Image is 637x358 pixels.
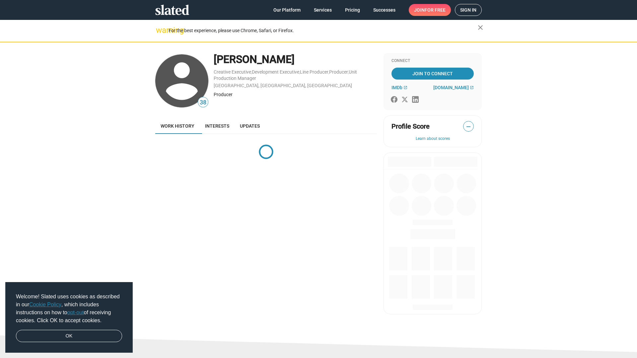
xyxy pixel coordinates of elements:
span: Welcome! Slated uses cookies as described in our , which includes instructions on how to of recei... [16,293,122,325]
span: 38 [198,98,208,107]
span: Join [414,4,446,16]
span: IMDb [391,85,402,90]
span: , [328,71,329,74]
div: Producer [214,91,377,98]
a: Pricing [340,4,365,16]
a: dismiss cookie message [16,330,122,342]
mat-icon: open_in_new [403,86,407,89]
a: Work history [155,118,200,134]
span: Successes [373,4,395,16]
a: Joinfor free [409,4,451,16]
span: [DOMAIN_NAME] [433,85,469,90]
span: , [299,71,300,74]
mat-icon: open_in_new [470,86,474,89]
mat-icon: warning [156,26,164,34]
span: , [251,71,252,74]
a: Updates [235,118,265,134]
a: Line Producer [300,69,328,75]
span: Profile Score [391,122,430,131]
a: Sign in [455,4,482,16]
span: Updates [240,123,260,129]
span: Pricing [345,4,360,16]
span: — [463,122,473,131]
span: Services [314,4,332,16]
a: Development Executive [252,69,299,75]
span: Our Platform [273,4,301,16]
a: IMDb [391,85,407,90]
a: Our Platform [268,4,306,16]
span: Work history [161,123,194,129]
a: opt-out [67,310,84,315]
span: Sign in [460,4,476,16]
a: Join To Connect [391,68,474,80]
a: Services [309,4,337,16]
a: Successes [368,4,401,16]
div: cookieconsent [5,282,133,353]
a: Cookie Policy [29,302,61,307]
a: [DOMAIN_NAME] [433,85,474,90]
mat-icon: close [476,24,484,31]
div: For the best experience, please use Chrome, Safari, or Firefox. [169,26,478,35]
div: Connect [391,58,474,64]
a: Creative Executive [214,69,251,75]
button: Learn about scores [391,136,474,142]
span: for free [425,4,446,16]
span: , [348,71,349,74]
span: Join To Connect [393,68,472,80]
a: Unit Production Manager [214,69,357,81]
a: Producer [329,69,348,75]
span: Interests [205,123,229,129]
a: [GEOGRAPHIC_DATA], [GEOGRAPHIC_DATA], [GEOGRAPHIC_DATA] [214,83,352,88]
a: Interests [200,118,235,134]
div: [PERSON_NAME] [214,52,377,67]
